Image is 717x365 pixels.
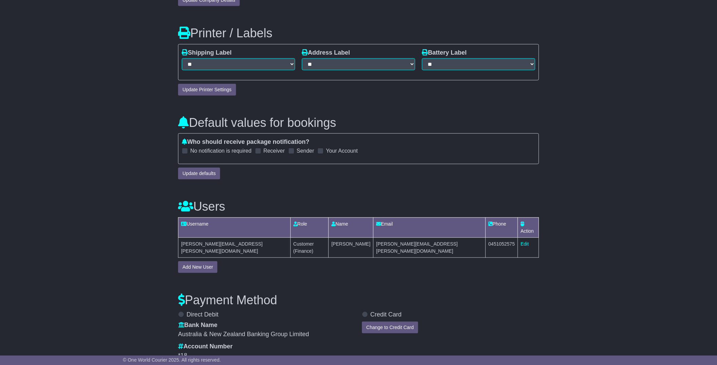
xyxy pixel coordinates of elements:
label: Sender [297,148,314,154]
button: Update defaults [178,168,220,179]
label: Direct Debit [187,311,218,319]
td: [PERSON_NAME][EMAIL_ADDRESS][PERSON_NAME][DOMAIN_NAME] [178,237,291,257]
td: Customer (Finance) [290,237,328,257]
td: Action [518,217,539,237]
label: Receiver [264,148,285,154]
label: Address Label [302,49,350,57]
td: Name [329,217,373,237]
td: Username [178,217,291,237]
label: Bank Name [178,322,217,329]
label: Battery Label [422,49,467,57]
button: Change to Credit Card [362,322,418,333]
h3: Default values for bookings [178,116,539,130]
td: Phone [486,217,518,237]
button: Add New User [178,261,217,273]
button: Update Printer Settings [178,84,236,96]
div: Australia & New Zealand Banking Group Limited [178,331,355,338]
td: Role [290,217,328,237]
label: No notification is required [190,148,252,154]
td: Email [373,217,486,237]
span: © One World Courier 2025. All rights reserved. [123,357,221,363]
label: Account Number [178,343,233,350]
h3: Users [178,200,539,213]
h3: Payment Method [178,293,539,307]
td: [PERSON_NAME] [329,237,373,257]
td: [PERSON_NAME][EMAIL_ADDRESS][PERSON_NAME][DOMAIN_NAME] [373,237,486,257]
label: Who should receive package notification? [182,138,309,146]
td: 0451052575 [486,237,518,257]
a: Edit [521,241,529,247]
label: Credit Card [370,311,402,319]
label: Your Account [326,148,358,154]
label: Shipping Label [182,49,232,57]
h3: Printer / Labels [178,26,539,40]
